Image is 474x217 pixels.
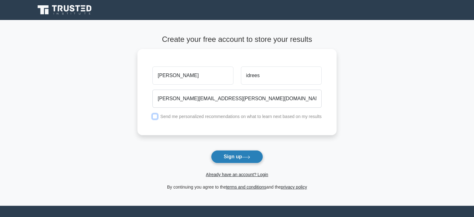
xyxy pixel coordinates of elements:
div: By continuing you agree to the and the [134,183,340,191]
input: Last name [241,67,322,85]
a: privacy policy [281,185,307,190]
a: Already have an account? Login [206,172,268,177]
input: Email [152,90,322,108]
h4: Create your free account to store your results [137,35,337,44]
button: Sign up [211,150,263,163]
label: Send me personalized recommendations on what to learn next based on my results [160,114,322,119]
input: First name [152,67,233,85]
a: terms and conditions [226,185,266,190]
